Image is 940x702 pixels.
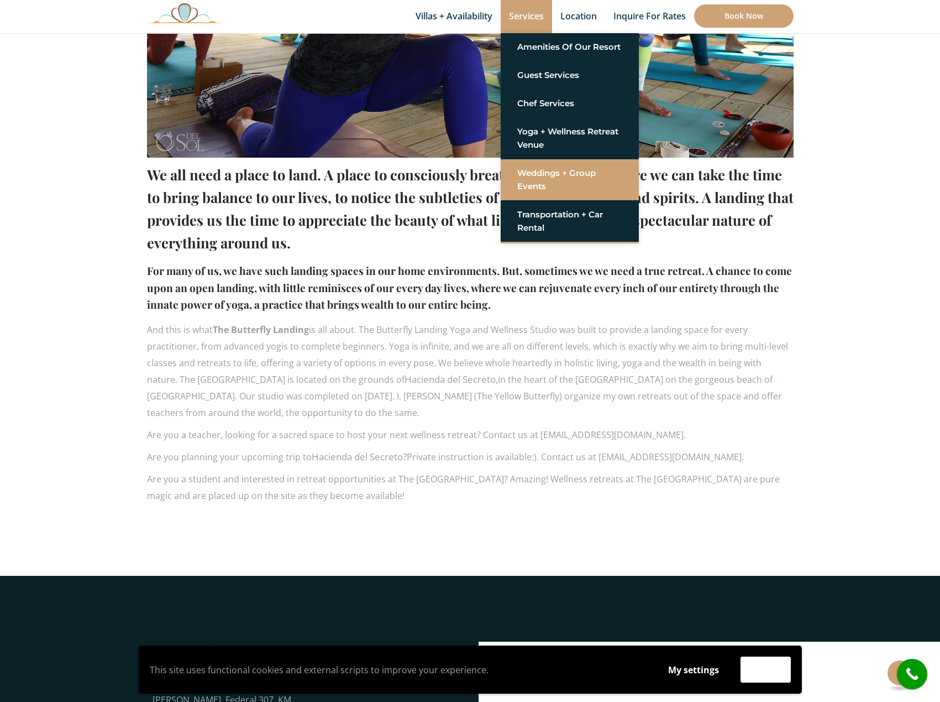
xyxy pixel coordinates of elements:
[147,3,222,23] img: Awesome Logo
[517,37,622,57] a: Amenities of Our Resort
[147,163,794,254] h2: We all need a place to land. A place to consciously breathe. A soft space where we can take the t...
[694,4,794,28] a: Book Now
[147,262,794,313] h4: For many of us, we have such landing spaces in our home environments. But, sometimes we we need a...
[312,450,407,463] a: Hacienda del Secreto?
[741,657,791,683] button: Accept
[517,93,622,113] a: Chef Services
[517,163,622,196] a: Weddings + Group Events
[147,321,794,421] p: And this is what is all about. The Butterfly Landing Yoga and Wellness Studio was built to provid...
[213,324,309,336] strong: The Butterfly Landing
[405,373,498,386] a: Hacienda del Secreto,
[147,449,794,465] p: Are you planning your upcoming trip to Private instruction is available:). Contact us at [EMAIL_A...
[658,657,729,683] button: My settings
[153,642,296,658] h3: Contact Info
[517,205,622,238] a: Transportation + Car Rental
[517,122,622,155] a: Yoga + Wellness Retreat Venue
[147,471,794,504] p: Are you a student and interested in retreat opportunities at The [GEOGRAPHIC_DATA]? Amazing! Well...
[147,427,794,443] p: Are you a teacher, looking for a sacred space to host your next wellness retreat? Contact us at [...
[900,662,925,687] i: call
[517,65,622,85] a: Guest Services
[150,662,647,678] p: This site uses functional cookies and external scripts to improve your experience.
[897,659,927,689] a: call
